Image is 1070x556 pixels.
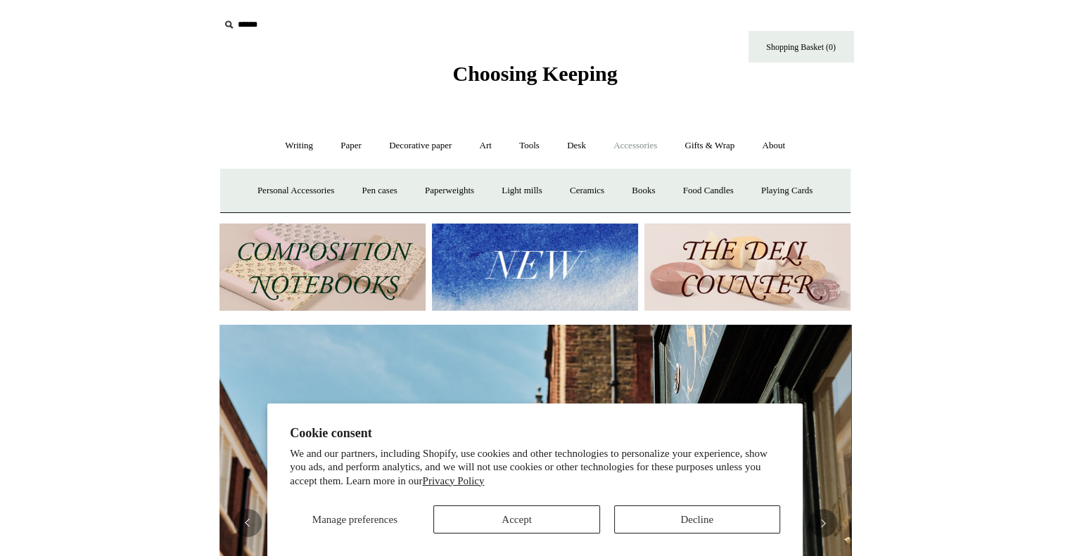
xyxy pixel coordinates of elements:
[452,62,617,85] span: Choosing Keeping
[433,505,599,534] button: Accept
[272,127,326,164] a: Writing
[467,127,504,164] a: Art
[614,505,780,534] button: Decline
[670,172,746,209] a: Food Candles
[507,127,552,164] a: Tools
[644,224,851,311] img: The Deli Counter
[328,127,374,164] a: Paper
[749,127,798,164] a: About
[349,172,409,209] a: Pen cases
[619,172,668,209] a: Books
[809,509,837,537] button: Next
[554,127,599,164] a: Desk
[290,426,780,441] h2: Cookie consent
[672,127,747,164] a: Gifts & Wrap
[219,224,426,311] img: 202302 Composition ledgers.jpg__PID:69722ee6-fa44-49dd-a067-31375e5d54ec
[452,73,617,83] a: Choosing Keeping
[601,127,670,164] a: Accessories
[376,127,464,164] a: Decorative paper
[234,509,262,537] button: Previous
[557,172,617,209] a: Ceramics
[432,224,638,311] img: New.jpg__PID:f73bdf93-380a-4a35-bcfe-7823039498e1
[749,31,854,63] a: Shopping Basket (0)
[312,514,397,525] span: Manage preferences
[489,172,554,209] a: Light mills
[423,475,485,486] a: Privacy Policy
[749,172,825,209] a: Playing Cards
[290,505,419,534] button: Manage preferences
[290,447,780,489] p: We and our partners, including Shopify, use cookies and other technologies to personalize your ex...
[245,172,347,209] a: Personal Accessories
[412,172,487,209] a: Paperweights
